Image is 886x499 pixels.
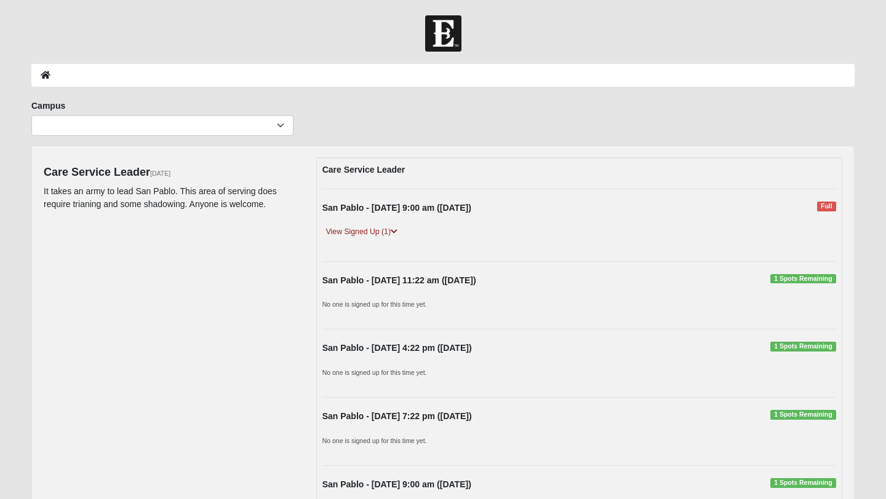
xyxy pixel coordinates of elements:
span: 1 Spots Remaining [770,478,836,488]
label: Campus [31,100,65,112]
small: No one is signed up for this time yet. [322,369,427,376]
span: 1 Spots Remaining [770,410,836,420]
small: [DATE] [150,170,170,177]
strong: San Pablo - [DATE] 9:00 am ([DATE]) [322,479,471,489]
span: Full [817,202,836,211]
small: No one is signed up for this time yet. [322,437,427,444]
strong: San Pablo - [DATE] 4:22 pm ([DATE]) [322,343,472,353]
p: It takes an army to lead San Pablo. This area of serving does require trianing and some shadowing... [44,185,298,211]
strong: San Pablo - [DATE] 9:00 am ([DATE]) [322,203,471,213]
strong: Care Service Leader [322,165,405,175]
img: Church of Eleven22 Logo [425,15,461,52]
strong: San Pablo - [DATE] 11:22 am ([DATE]) [322,275,476,285]
span: 1 Spots Remaining [770,274,836,284]
strong: San Pablo - [DATE] 7:22 pm ([DATE]) [322,411,472,421]
span: 1 Spots Remaining [770,342,836,352]
small: No one is signed up for this time yet. [322,301,427,308]
a: View Signed Up (1) [322,226,401,238]
h4: Care Service Leader [44,166,298,179]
